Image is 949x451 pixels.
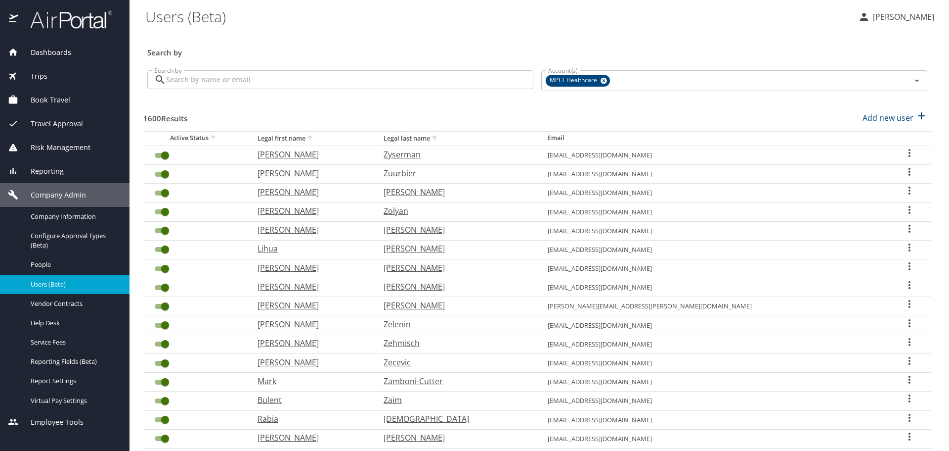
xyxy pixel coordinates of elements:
[18,118,83,129] span: Travel Approval
[31,231,118,250] span: Configure Approval Types (Beta)
[258,300,364,311] p: [PERSON_NAME]
[540,335,888,353] td: [EMAIL_ADDRESS][DOMAIN_NAME]
[870,11,934,23] p: [PERSON_NAME]
[258,337,364,349] p: [PERSON_NAME]
[540,165,888,184] td: [EMAIL_ADDRESS][DOMAIN_NAME]
[384,375,528,387] p: Zamboni-Cutter
[258,432,364,444] p: [PERSON_NAME]
[31,357,118,366] span: Reporting Fields (Beta)
[384,205,528,217] p: Zolyan
[258,318,364,330] p: [PERSON_NAME]
[384,224,528,236] p: [PERSON_NAME]
[18,190,86,200] span: Company Admin
[9,10,19,29] img: icon-airportal.png
[31,338,118,347] span: Service Fees
[384,281,528,293] p: [PERSON_NAME]
[147,41,927,58] h3: Search by
[258,149,364,160] p: [PERSON_NAME]
[258,262,364,274] p: [PERSON_NAME]
[384,167,528,179] p: Zuurbier
[258,186,364,198] p: [PERSON_NAME]
[384,432,528,444] p: [PERSON_NAME]
[540,410,888,429] td: [EMAIL_ADDRESS][DOMAIN_NAME]
[863,112,913,124] p: Add new user
[540,354,888,373] td: [EMAIL_ADDRESS][DOMAIN_NAME]
[31,212,118,221] span: Company Information
[384,337,528,349] p: Zehmisch
[258,281,364,293] p: [PERSON_NAME]
[31,396,118,405] span: Virtual Pay Settings
[540,240,888,259] td: [EMAIL_ADDRESS][DOMAIN_NAME]
[384,413,528,425] p: [DEMOGRAPHIC_DATA]
[540,392,888,410] td: [EMAIL_ADDRESS][DOMAIN_NAME]
[209,134,218,143] button: sort
[258,224,364,236] p: [PERSON_NAME]
[31,318,118,328] span: Help Desk
[540,316,888,335] td: [EMAIL_ADDRESS][DOMAIN_NAME]
[540,146,888,164] td: [EMAIL_ADDRESS][DOMAIN_NAME]
[540,373,888,392] td: [EMAIL_ADDRESS][DOMAIN_NAME]
[258,413,364,425] p: Rabia
[384,262,528,274] p: [PERSON_NAME]
[430,134,440,144] button: sort
[19,10,112,29] img: airportal-logo.png
[18,166,64,177] span: Reporting
[384,186,528,198] p: [PERSON_NAME]
[384,243,528,254] p: [PERSON_NAME]
[384,300,528,311] p: [PERSON_NAME]
[305,134,315,144] button: sort
[384,394,528,406] p: Zaim
[18,417,84,428] span: Employee Tools
[540,429,888,448] td: [EMAIL_ADDRESS][DOMAIN_NAME]
[258,205,364,217] p: [PERSON_NAME]
[540,278,888,297] td: [EMAIL_ADDRESS][DOMAIN_NAME]
[258,375,364,387] p: Mark
[384,318,528,330] p: Zelenin
[258,394,364,406] p: Bulent
[258,356,364,368] p: [PERSON_NAME]
[384,149,528,160] p: Zyserman
[859,107,931,129] button: Add new user
[143,107,187,124] h3: 1600 Results
[540,297,888,316] td: [PERSON_NAME][EMAIL_ADDRESS][PERSON_NAME][DOMAIN_NAME]
[18,95,70,105] span: Book Travel
[376,131,540,146] th: Legal last name
[546,75,603,86] span: MPLT Healthcare
[31,299,118,308] span: Vendor Contracts
[18,71,47,82] span: Trips
[540,259,888,278] td: [EMAIL_ADDRESS][DOMAIN_NAME]
[854,8,938,26] button: [PERSON_NAME]
[258,167,364,179] p: [PERSON_NAME]
[384,356,528,368] p: Zecevic
[910,74,924,88] button: Open
[31,376,118,386] span: Report Settings
[540,131,888,146] th: Email
[18,47,71,58] span: Dashboards
[18,142,90,153] span: Risk Management
[31,260,118,269] span: People
[250,131,376,146] th: Legal first name
[143,131,250,146] th: Active Status
[145,1,850,32] h1: Users (Beta)
[540,221,888,240] td: [EMAIL_ADDRESS][DOMAIN_NAME]
[258,243,364,254] p: Lihua
[31,280,118,289] span: Users (Beta)
[166,70,533,89] input: Search by name or email
[540,202,888,221] td: [EMAIL_ADDRESS][DOMAIN_NAME]
[546,75,610,87] div: MPLT Healthcare
[540,184,888,202] td: [EMAIL_ADDRESS][DOMAIN_NAME]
